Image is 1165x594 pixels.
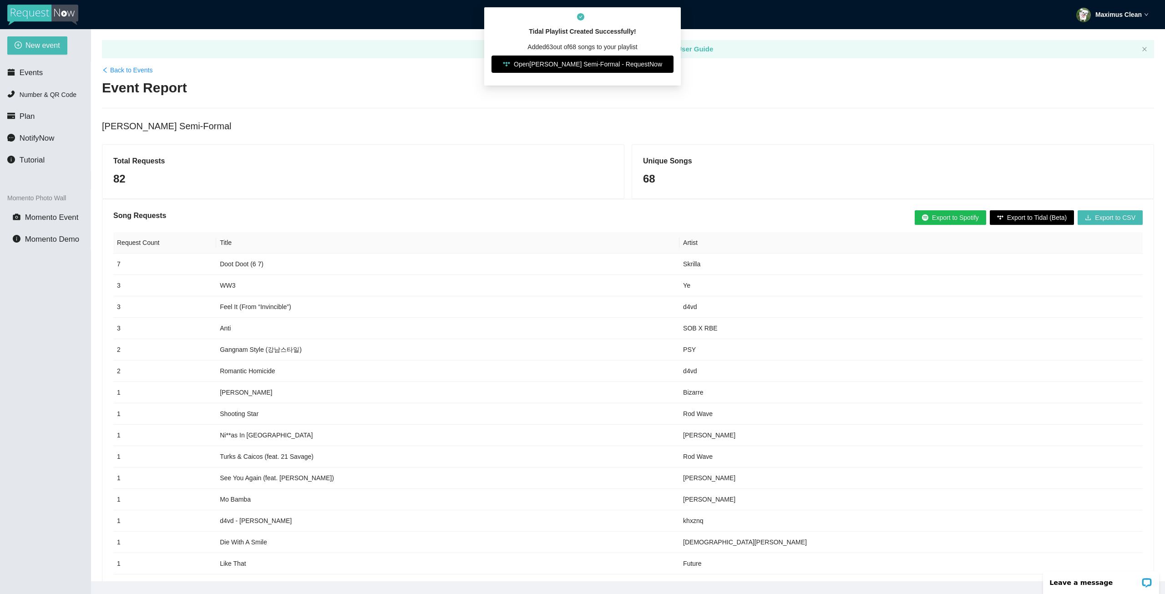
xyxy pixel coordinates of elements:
[216,360,679,382] td: Romantic Homicide
[113,446,216,467] td: 1
[216,275,679,296] td: WW3
[20,68,43,77] span: Events
[643,170,1143,188] div: 68
[1144,12,1149,17] span: down
[102,79,1154,97] h2: Event Report
[679,532,1143,553] td: [DEMOGRAPHIC_DATA][PERSON_NAME]
[25,213,79,222] span: Momento Event
[113,339,216,360] td: 2
[113,360,216,382] td: 2
[643,156,1143,167] h5: Unique Songs
[7,90,15,98] span: phone
[915,210,986,225] button: Export to Spotify
[7,5,78,25] img: RequestNow
[216,553,679,574] td: Like That
[1007,213,1067,223] span: Export to Tidal (Beta)
[113,318,216,339] td: 3
[15,41,22,50] span: plus-circle
[679,553,1143,574] td: Future
[102,119,1154,133] div: [PERSON_NAME] Semi-Formal
[7,68,15,76] span: calendar
[25,235,79,244] span: Momento Demo
[679,318,1143,339] td: SOB X RBE
[216,510,679,532] td: d4vd - [PERSON_NAME]
[679,489,1143,510] td: [PERSON_NAME]
[20,112,35,121] span: Plan
[679,296,1143,318] td: d4vd
[216,254,679,275] td: Doot Doot (6 7)
[113,232,216,254] th: Request Count
[113,254,216,275] td: 7
[216,296,679,318] td: Feel It (From “Invincible”)
[577,13,584,20] span: check-circle
[1095,11,1142,18] strong: Maximus Clean
[216,425,679,446] td: Ni**as In [GEOGRAPHIC_DATA]
[1142,46,1147,52] button: close
[113,425,216,446] td: 1
[7,156,15,163] span: info-circle
[1095,213,1135,223] span: Export to CSV
[216,489,679,510] td: Mo Bamba
[7,36,67,55] button: plus-circleNew event
[113,275,216,296] td: 3
[216,339,679,360] td: Gangnam Style (강남스타일)
[113,467,216,489] td: 1
[113,296,216,318] td: 3
[13,213,20,221] span: camera
[113,403,216,425] td: 1
[679,425,1143,446] td: [PERSON_NAME]
[216,532,679,553] td: Die With A Smile
[679,232,1143,254] th: Artist
[679,339,1143,360] td: PSY
[113,510,216,532] td: 1
[679,403,1143,425] td: Rod Wave
[216,467,679,489] td: See You Again (feat. [PERSON_NAME])
[20,91,76,98] span: Number & QR Code
[1085,214,1091,222] span: download
[7,134,15,142] span: message
[216,446,679,467] td: Turks & Caicos (feat. 21 Savage)
[679,510,1143,532] td: khxznq
[216,232,679,254] th: Title
[102,67,108,73] span: left
[13,235,20,243] span: info-circle
[113,210,166,221] h5: Song Requests
[679,467,1143,489] td: [PERSON_NAME]
[679,446,1143,467] td: Rod Wave
[113,382,216,403] td: 1
[216,382,679,403] td: [PERSON_NAME]
[216,318,679,339] td: Anti
[20,134,54,142] span: NotifyNow
[113,532,216,553] td: 1
[679,360,1143,382] td: d4vd
[491,56,674,73] a: Open[PERSON_NAME] Semi-Formal - RequestNow
[113,553,216,574] td: 1
[216,403,679,425] td: Shooting Star
[679,382,1143,403] td: Bizarre
[1037,565,1165,594] iframe: LiveChat chat widget
[1078,210,1143,225] button: downloadExport to CSV
[7,112,15,120] span: credit-card
[679,275,1143,296] td: Ye
[113,489,216,510] td: 1
[679,254,1143,275] td: Skrilla
[113,156,613,167] h5: Total Requests
[113,170,613,188] div: 82
[491,42,674,52] div: Added 63 out of 68 songs to your playlist
[25,40,60,51] span: New event
[990,210,1074,225] button: Export to Tidal (Beta)
[102,65,152,75] a: leftBack to Events
[932,213,979,223] span: Export to Spotify
[1076,8,1091,22] img: ACg8ocKvMLxJsTDqE32xSOC7ah6oeuB-HR74aes2pRaVS42AcLQHjC0n=s96-c
[491,26,674,36] h4: Tidal Playlist Created Successfully!
[20,156,45,164] span: Tutorial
